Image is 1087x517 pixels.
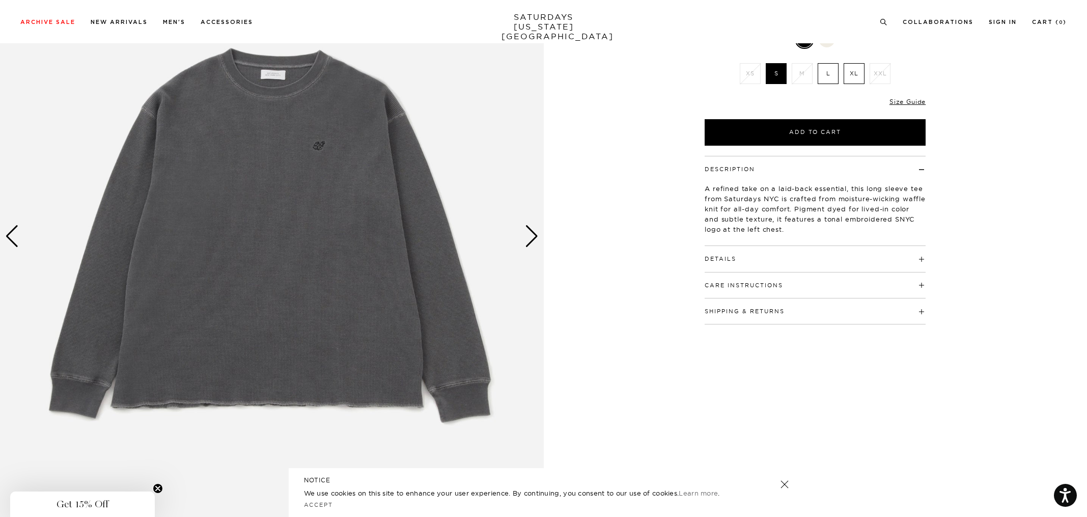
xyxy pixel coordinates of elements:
[304,501,333,508] a: Accept
[1032,19,1067,25] a: Cart (0)
[766,63,787,84] label: S
[57,498,108,510] span: Get 15% Off
[818,63,839,84] label: L
[844,63,865,84] label: XL
[903,19,973,25] a: Collaborations
[304,476,784,485] h5: NOTICE
[705,283,783,288] button: Care Instructions
[201,19,253,25] a: Accessories
[91,19,148,25] a: New Arrivals
[153,483,163,494] button: Close teaser
[163,19,185,25] a: Men's
[304,488,747,498] p: We use cookies on this site to enhance your user experience. By continuing, you consent to our us...
[705,183,926,234] p: A refined take on a laid-back essential, this long sleeve tee from Saturdays NYC is crafted from ...
[525,225,539,248] div: Next slide
[889,98,926,105] a: Size Guide
[5,225,19,248] div: Previous slide
[501,12,586,41] a: SATURDAYS[US_STATE][GEOGRAPHIC_DATA]
[989,19,1017,25] a: Sign In
[705,119,926,146] button: Add to Cart
[10,492,155,517] div: Get 15% OffClose teaser
[705,256,736,262] button: Details
[20,19,75,25] a: Archive Sale
[1059,20,1063,25] small: 0
[705,167,755,172] button: Description
[679,489,718,497] a: Learn more
[705,309,785,314] button: Shipping & Returns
